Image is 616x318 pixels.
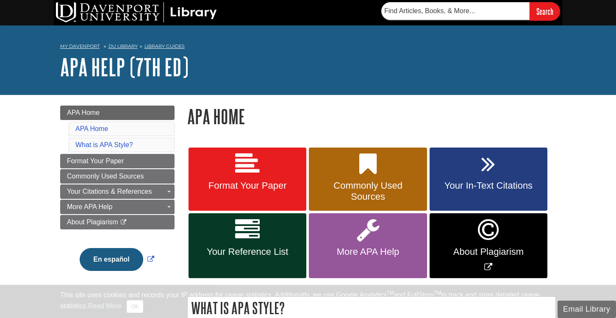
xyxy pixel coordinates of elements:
[430,213,547,278] a: Link opens in new window
[108,43,138,49] a: DU Library
[78,256,156,263] a: Link opens in new window
[80,248,143,271] button: En español
[56,2,217,22] img: DU Library
[67,218,118,226] span: About Plagiarism
[144,43,185,49] a: Library Guides
[75,141,133,148] a: What is APA Style?
[430,148,547,211] a: Your In-Text Citations
[67,157,124,165] span: Format Your Paper
[120,220,127,225] i: This link opens in a new window
[315,180,420,202] span: Commonly Used Sources
[67,188,152,195] span: Your Citations & References
[60,106,175,285] div: Guide Page Menu
[60,43,100,50] a: My Davenport
[127,300,143,313] button: Close
[187,106,556,127] h1: APA Home
[558,301,616,318] button: Email Library
[309,148,427,211] a: Commonly Used Sources
[381,2,530,20] input: Find Articles, Books, & More...
[189,213,306,278] a: Your Reference List
[60,41,556,54] nav: breadcrumb
[67,203,112,210] span: More APA Help
[309,213,427,278] a: More APA Help
[189,148,306,211] a: Format Your Paper
[60,215,175,229] a: About Plagiarism
[195,180,300,191] span: Format Your Paper
[60,154,175,168] a: Format Your Paper
[60,200,175,214] a: More APA Help
[60,184,175,199] a: Your Citations & References
[436,246,541,257] span: About Plagiarism
[67,109,100,116] span: APA Home
[75,125,108,132] a: APA Home
[530,2,560,20] input: Search
[195,246,300,257] span: Your Reference List
[436,180,541,191] span: Your In-Text Citations
[315,246,420,257] span: More APA Help
[381,2,560,20] form: Searches DU Library's articles, books, and more
[88,302,122,310] a: Read More
[67,173,144,180] span: Commonly Used Sources
[60,290,556,313] div: This site uses cookies and records your IP address for usage statistics. Additionally, we use Goo...
[60,54,189,80] a: APA Help (7th Ed)
[60,169,175,184] a: Commonly Used Sources
[60,106,175,120] a: APA Home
